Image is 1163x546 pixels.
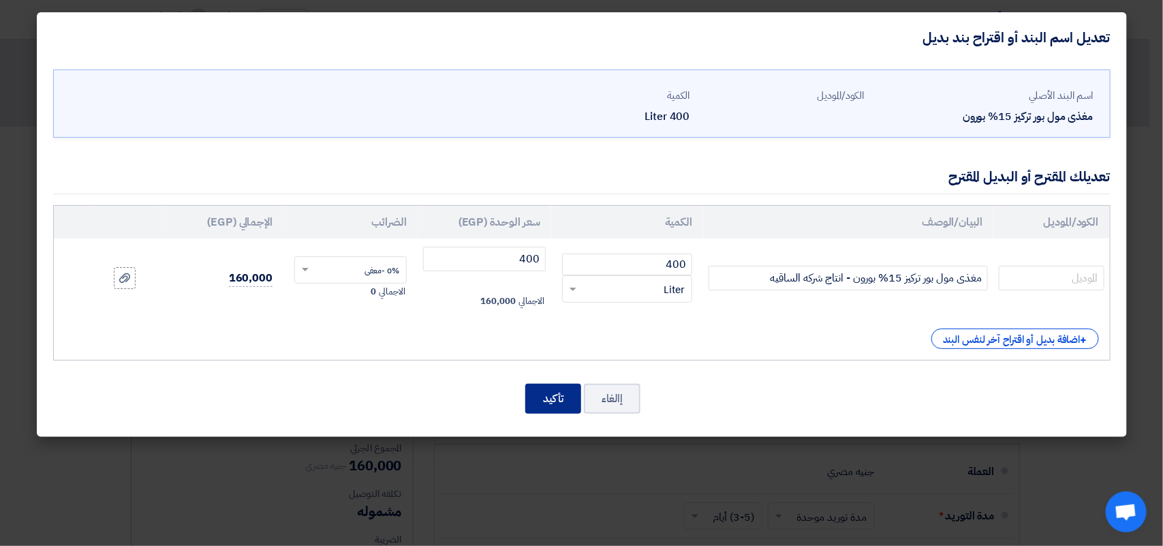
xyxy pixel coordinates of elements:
[875,88,1094,104] div: اسم البند الأصلي
[709,266,988,290] input: Add Item Description
[923,29,1111,46] h4: تعديل اسم البند أو اقتراح بند بديل
[283,206,418,239] th: الضرائب
[527,108,690,125] div: 400 Liter
[525,384,581,414] button: تأكيد
[703,206,993,239] th: البيان/الوصف
[948,166,1110,187] div: تعديلك المقترح أو البديل المقترح
[1106,491,1147,532] div: Open chat
[371,285,376,299] span: 0
[161,206,283,239] th: الإجمالي (EGP)
[701,88,865,104] div: الكود/الموديل
[527,88,690,104] div: الكمية
[931,329,1099,349] div: اضافة بديل أو اقتراح آخر لنفس البند
[875,108,1094,125] div: مغذى مول بور تركيز 15% بورون
[229,270,273,287] span: 160,000
[418,206,552,239] th: سعر الوحدة (EGP)
[664,282,685,298] span: Liter
[379,285,405,299] span: الاجمالي
[993,206,1109,239] th: الكود/الموديل
[999,266,1104,290] input: الموديل
[481,294,516,308] span: 160,000
[423,247,546,271] input: أدخل سعر الوحدة
[294,256,407,284] ng-select: VAT
[562,254,692,275] input: RFQ_STEP1.ITEMS.2.AMOUNT_TITLE
[551,206,703,239] th: الكمية
[1081,332,1087,348] span: +
[584,384,640,414] button: إالغاء
[518,294,544,308] span: الاجمالي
